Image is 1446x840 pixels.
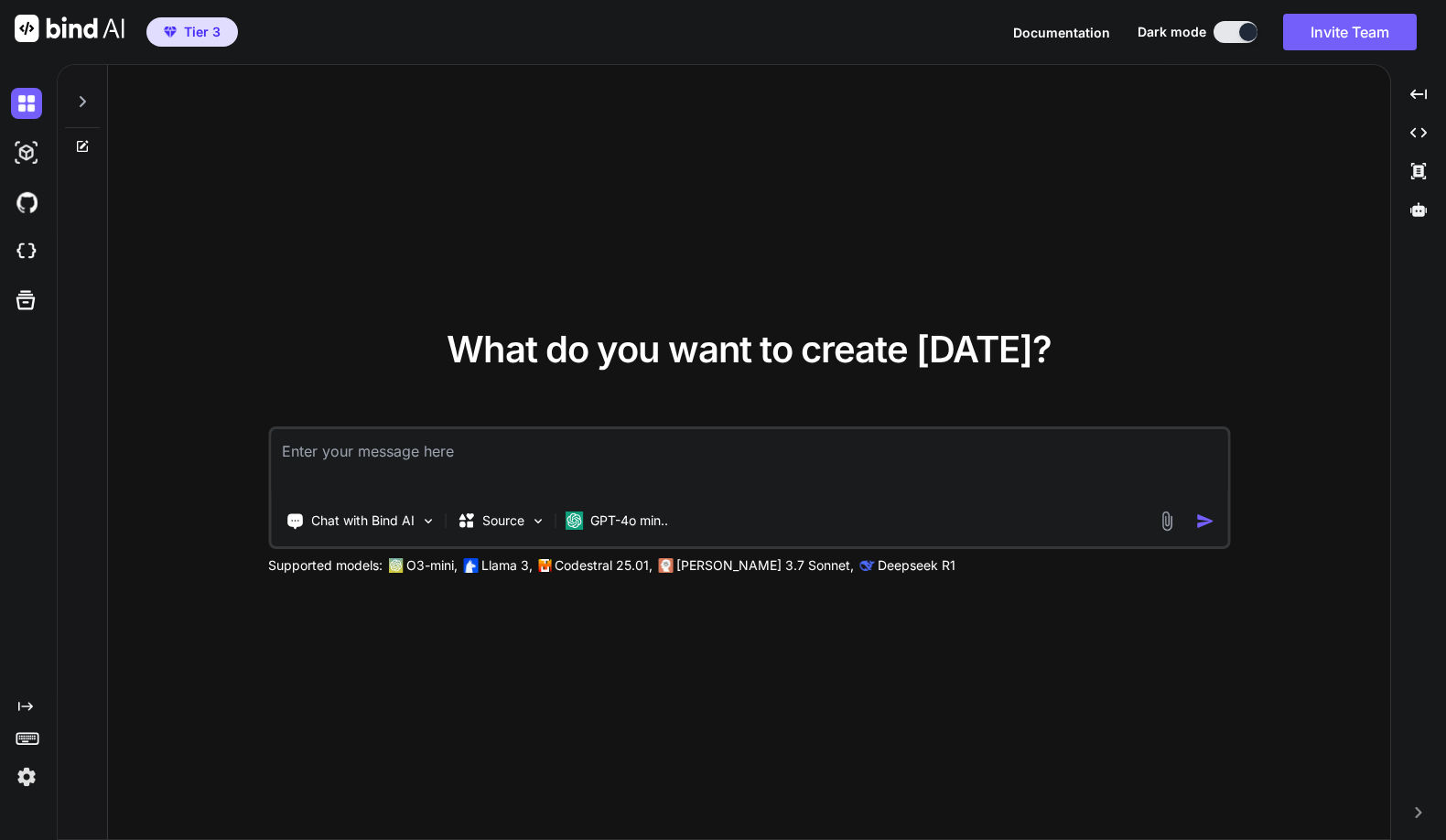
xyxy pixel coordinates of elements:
[859,558,874,573] img: claude
[538,559,551,572] img: Mistral-AI
[406,556,458,575] p: O3-mini,
[11,88,42,119] img: darkChat
[11,187,42,218] img: githubDark
[565,512,583,530] img: GPT-4o mini
[311,512,415,530] p: Chat with Bind AI
[482,512,524,530] p: Source
[658,558,673,573] img: claude
[1013,23,1110,42] button: Documentation
[555,556,653,575] p: Codestral 25.01,
[676,556,854,575] p: [PERSON_NAME] 3.7 Sonnet,
[11,761,42,792] img: settings
[420,513,436,529] img: Pick Tools
[11,236,42,267] img: cloudideIcon
[164,27,177,38] img: premium
[146,17,238,47] button: premiumTier 3
[388,558,403,573] img: GPT-4
[590,512,668,530] p: GPT-4o min..
[530,513,545,529] img: Pick Models
[184,23,221,41] span: Tier 3
[1156,511,1177,532] img: attachment
[878,556,955,575] p: Deepseek R1
[463,558,478,573] img: Llama2
[15,15,124,42] img: Bind AI
[268,556,383,575] p: Supported models:
[1013,25,1110,40] span: Documentation
[481,556,533,575] p: Llama 3,
[1138,23,1206,41] span: Dark mode
[1283,14,1417,50] button: Invite Team
[1195,512,1214,531] img: icon
[11,137,42,168] img: darkAi-studio
[447,327,1052,372] span: What do you want to create [DATE]?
